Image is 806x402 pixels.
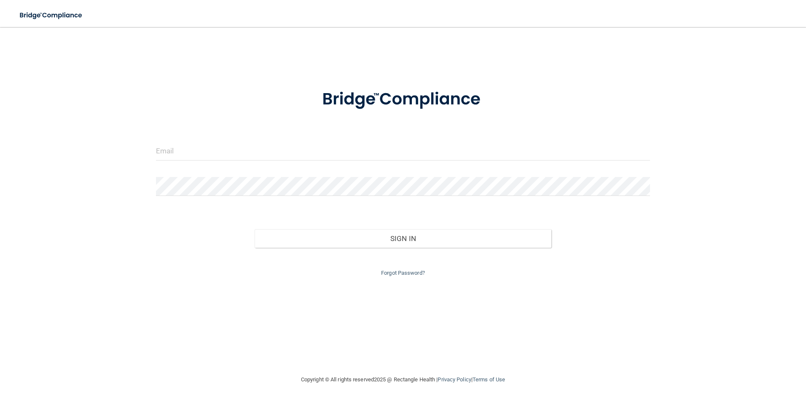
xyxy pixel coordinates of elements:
[438,376,471,383] a: Privacy Policy
[305,78,501,121] img: bridge_compliance_login_screen.278c3ca4.svg
[473,376,505,383] a: Terms of Use
[13,7,90,24] img: bridge_compliance_login_screen.278c3ca4.svg
[381,270,425,276] a: Forgot Password?
[156,142,650,161] input: Email
[249,366,557,393] div: Copyright © All rights reserved 2025 @ Rectangle Health | |
[255,229,551,248] button: Sign In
